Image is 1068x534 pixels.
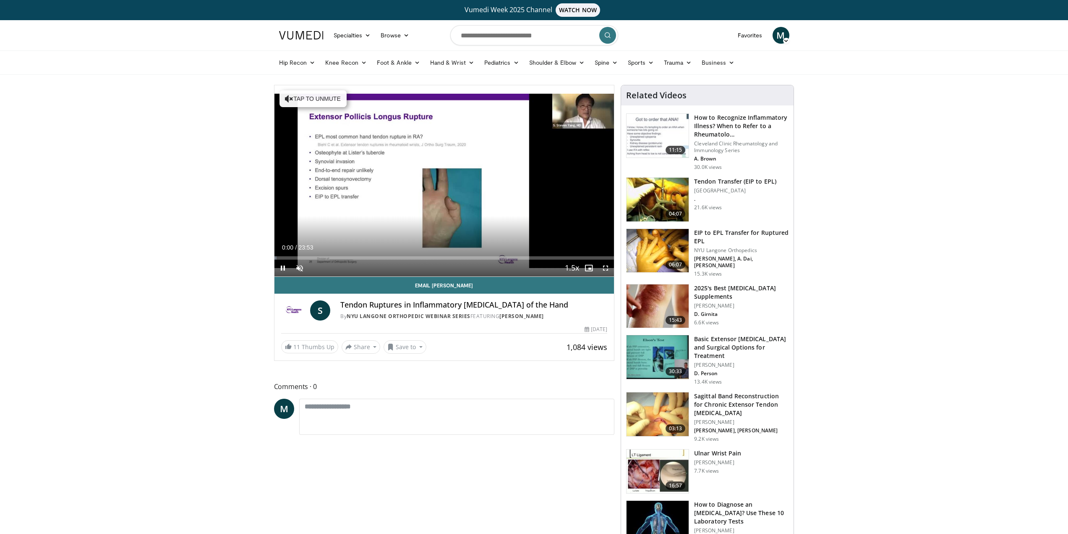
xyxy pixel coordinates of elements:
a: M [773,27,789,44]
a: 03:13 Sagittal Band Reconstruction for Chronic Extensor Tendon [MEDICAL_DATA] [PERSON_NAME] [PERS... [626,392,789,442]
a: 16:57 Ulnar Wrist Pain [PERSON_NAME] 7.7K views [626,449,789,494]
span: 0:00 [282,244,293,251]
h3: 2025's Best [MEDICAL_DATA] Supplements [694,284,789,301]
a: Spine [590,54,623,71]
a: 04:07 Tendon Transfer (EIP to EPL) [GEOGRAPHIC_DATA] . 21.6K views [626,177,789,222]
h3: Ulnar Wrist Pain [694,449,741,458]
h3: Sagittal Band Reconstruction for Chronic Extensor Tendon [MEDICAL_DATA] [694,392,789,417]
h3: How to Recognize Inflammatory Illness? When to Refer to a Rheumatolo… [694,113,789,139]
p: A. Brown [694,155,789,162]
p: [PERSON_NAME] [694,459,741,466]
a: Trauma [659,54,697,71]
a: 11:15 How to Recognize Inflammatory Illness? When to Refer to a Rheumatolo… Cleveland Clinic Rheu... [626,113,789,171]
p: [PERSON_NAME] [694,362,789,368]
button: Unmute [291,260,308,276]
p: 6.6K views [694,319,719,326]
img: VuMedi Logo [279,31,324,39]
span: 30:33 [666,367,686,376]
img: 281e1a3d-dfe2-4a67-894e-a40ffc0c4a99.150x105_q85_crop-smart_upscale.jpg [627,284,689,328]
a: Specialties [329,27,376,44]
a: Browse [376,27,414,44]
a: Favorites [733,27,768,44]
div: By FEATURING [340,313,607,320]
p: 30.0K views [694,164,722,171]
a: Shoulder & Elbow [524,54,590,71]
p: NYU Langone Orthopedics [694,247,789,254]
button: Enable picture-in-picture mode [580,260,597,276]
p: [PERSON_NAME] [694,419,789,426]
a: Knee Recon [320,54,372,71]
span: 04:07 [666,210,686,218]
div: Progress Bar [274,256,614,260]
a: [PERSON_NAME] [499,313,544,320]
span: 16:57 [666,481,686,490]
img: bed40874-ca21-42dc-8a42-d9b09b7d8d58.150x105_q85_crop-smart_upscale.jpg [627,335,689,379]
p: [PERSON_NAME] [694,303,789,309]
p: 21.6K views [694,204,722,211]
p: 9.2K views [694,436,719,442]
video-js: Video Player [274,85,614,277]
h3: EIP to EPL Transfer for Ruptured EPL [694,229,789,245]
span: 11 [293,343,300,351]
a: Email [PERSON_NAME] [274,277,614,294]
a: Hand & Wrist [425,54,479,71]
span: 15:43 [666,316,686,324]
p: 13.4K views [694,379,722,385]
button: Playback Rate [564,260,580,276]
button: Share [342,340,381,354]
a: NYU Langone Orthopedic Webinar Series [347,313,470,320]
a: Foot & Ankle [372,54,425,71]
img: 5cecf4a9-46a2-4e70-91ad-1322486e7ee4.150x105_q85_crop-smart_upscale.jpg [627,114,689,158]
h3: Basic Extensor [MEDICAL_DATA] and Surgical Options for Treatment [694,335,789,360]
a: Pediatrics [479,54,524,71]
span: WATCH NOW [556,3,600,17]
p: 15.3K views [694,271,722,277]
span: 06:07 [666,260,686,269]
a: Sports [623,54,659,71]
span: 1,084 views [567,342,607,352]
p: . [694,196,776,203]
a: 06:07 EIP to EPL Transfer for Ruptured EPL NYU Langone Orthopedics [PERSON_NAME], A. Dai, [PERSON... [626,229,789,277]
input: Search topics, interventions [450,25,618,45]
a: Business [697,54,739,71]
p: [PERSON_NAME], [PERSON_NAME] [694,427,789,434]
a: 30:33 Basic Extensor [MEDICAL_DATA] and Surgical Options for Treatment [PERSON_NAME] D. Person 13... [626,335,789,385]
a: Vumedi Week 2025 ChannelWATCH NOW [280,3,788,17]
h4: Tendon Ruptures in Inflammatory [MEDICAL_DATA] of the Hand [340,300,607,310]
p: D. Girnita [694,311,789,318]
button: Save to [384,340,426,354]
a: 15:43 2025's Best [MEDICAL_DATA] Supplements [PERSON_NAME] D. Girnita 6.6K views [626,284,789,329]
img: EIP_to_EPL_100010392_2.jpg.150x105_q85_crop-smart_upscale.jpg [627,178,689,221]
button: Tap to unmute [279,90,347,107]
p: 7.7K views [694,468,719,474]
h4: Related Videos [626,90,687,100]
img: 9e2d7bb5-a255-4baa-9754-2880e8670947.150x105_q85_crop-smart_upscale.jpg [627,450,689,493]
h3: Tendon Transfer (EIP to EPL) [694,177,776,186]
p: D. Person [694,370,789,377]
img: NYU Langone Orthopedic Webinar Series [281,300,307,321]
img: a4ffbba0-1ac7-42f2-b939-75c3e3ac8db6.150x105_q85_crop-smart_upscale.jpg [627,229,689,273]
a: S [310,300,330,321]
a: 11 Thumbs Up [281,340,338,353]
span: 11:15 [666,146,686,154]
span: / [295,244,297,251]
p: Cleveland Clinic Rheumatology and Immunology Series [694,140,789,154]
img: b81ec0fd-40f7-4555-84dc-38527f719aec.150x105_q85_crop-smart_upscale.jpg [627,392,689,436]
a: Hip Recon [274,54,321,71]
span: 23:53 [298,244,313,251]
p: [PERSON_NAME] [694,527,789,534]
button: Pause [274,260,291,276]
button: Fullscreen [597,260,614,276]
a: M [274,399,294,419]
span: 03:13 [666,424,686,433]
span: Comments 0 [274,381,615,392]
div: [DATE] [585,326,607,333]
p: [GEOGRAPHIC_DATA] [694,187,776,194]
h3: How to Diagnose an [MEDICAL_DATA]? Use These 10 Laboratory Tests [694,500,789,526]
p: [PERSON_NAME], A. Dai, [PERSON_NAME] [694,255,789,269]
